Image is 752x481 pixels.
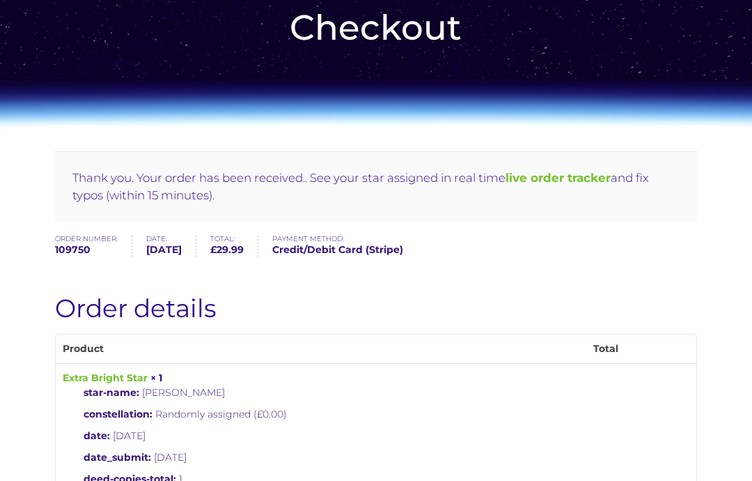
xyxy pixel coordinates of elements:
[84,450,151,465] strong: date_submit:
[63,372,148,384] a: Extra Bright Star
[272,236,417,257] li: Payment method:
[84,429,110,443] strong: date:
[55,151,696,222] p: Thank you. Your order has been received.. See your star assigned in real time and fix typos (with...
[210,243,217,256] span: £
[146,243,182,257] strong: [DATE]
[55,236,132,257] li: Order number:
[55,243,118,257] strong: 109750
[84,385,139,400] strong: star-name:
[55,9,696,47] h1: Checkout
[84,429,508,443] p: [DATE]
[210,243,244,256] bdi: 29.99
[84,450,508,465] p: [DATE]
[150,372,162,384] strong: × 1
[84,385,508,400] p: [PERSON_NAME]
[210,236,258,257] li: Total:
[506,171,611,185] a: live order tracker
[516,335,696,363] th: Total
[56,335,515,363] th: Product
[55,293,696,323] h2: Order details
[146,236,196,257] li: Date:
[272,243,403,257] strong: Credit/Debit Card (Stripe)
[84,407,152,422] strong: constellation:
[84,407,508,422] p: Randomly assigned (£0.00)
